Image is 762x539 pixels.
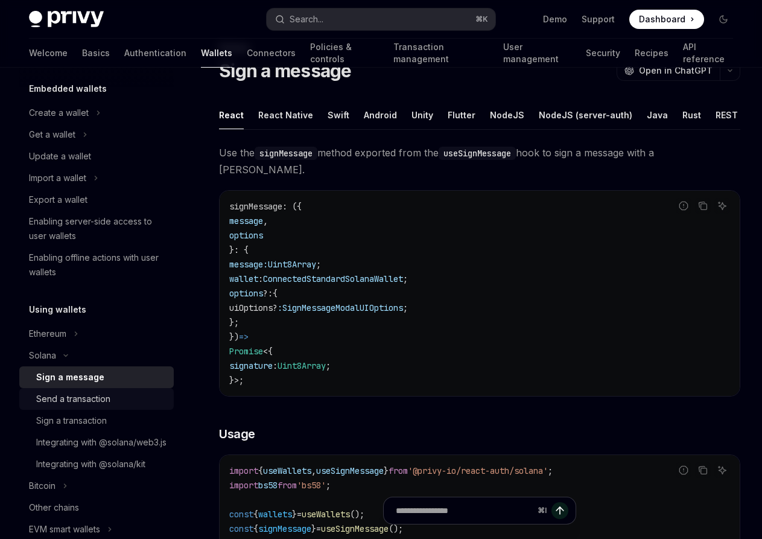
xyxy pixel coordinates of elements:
h1: Sign a message [219,60,352,81]
span: { [258,465,263,476]
a: API reference [683,39,733,68]
div: Ethereum [29,327,66,341]
span: ⌘ K [475,14,488,24]
a: User management [503,39,571,68]
span: => [239,331,249,342]
span: }; [229,317,239,328]
span: message: [229,259,268,270]
span: Open in ChatGPT [639,65,713,77]
span: ; [326,360,331,371]
div: Rust [682,101,701,129]
div: Bitcoin [29,479,56,493]
button: Report incorrect code [676,462,691,478]
code: useSignMessage [439,147,516,160]
a: Enabling offline actions with user wallets [19,247,174,283]
button: Toggle Get a wallet section [19,124,174,145]
a: Recipes [635,39,668,68]
button: Report incorrect code [676,198,691,214]
button: Toggle Solana section [19,345,174,366]
a: Other chains [19,497,174,518]
button: Copy the contents from the code block [695,462,711,478]
span: useSignMessage [316,465,384,476]
a: Sign a transaction [19,410,174,432]
div: Integrating with @solana/kit [36,457,145,471]
span: ; [403,273,408,284]
a: Transaction management [393,39,489,68]
div: NodeJS (server-auth) [539,101,632,129]
a: Basics [82,39,110,68]
div: Other chains [29,500,79,515]
div: Java [647,101,668,129]
div: EVM smart wallets [29,522,100,537]
div: Get a wallet [29,127,75,142]
button: Ask AI [714,198,730,214]
span: bs58 [258,480,278,491]
a: Security [586,39,620,68]
span: <{ [263,346,273,357]
span: { [273,288,278,299]
span: import [229,480,258,491]
a: Policies & controls [310,39,379,68]
div: NodeJS [490,101,524,129]
div: Enabling server-side access to user wallets [29,214,167,243]
span: useWallets [263,465,311,476]
span: Dashboard [639,13,685,25]
span: } [384,465,389,476]
a: Authentication [124,39,186,68]
div: Integrating with @solana/web3.js [36,435,167,450]
span: options [229,288,263,299]
button: Toggle Bitcoin section [19,475,174,497]
div: Send a transaction [36,392,110,406]
span: : [273,360,278,371]
span: 'bs58' [297,480,326,491]
span: Usage [219,426,255,442]
div: Sign a transaction [36,413,107,428]
span: uiOptions? [229,302,278,313]
a: Connectors [247,39,296,68]
span: wallet [229,273,258,284]
button: Ask AI [714,462,730,478]
div: React [219,101,244,129]
a: Sign a message [19,366,174,388]
span: : [258,273,263,284]
div: React Native [258,101,313,129]
span: SignMessageModalUIOptions [282,302,403,313]
div: Search... [290,12,323,27]
span: : [278,302,282,313]
span: Uint8Array [278,360,326,371]
span: , [311,465,316,476]
input: Ask a question... [396,497,533,524]
span: ; [316,259,321,270]
button: Toggle Create a wallet section [19,102,174,124]
span: message [229,215,263,226]
a: Export a wallet [19,189,174,211]
a: Send a transaction [19,388,174,410]
div: Unity [411,101,433,129]
span: '@privy-io/react-auth/solana' [408,465,548,476]
span: Uint8Array [268,259,316,270]
button: Copy the contents from the code block [695,198,711,214]
button: Toggle dark mode [714,10,733,29]
div: Sign a message [36,370,104,384]
span: ?: [263,288,273,299]
a: Update a wallet [19,145,174,167]
a: Welcome [29,39,68,68]
span: ConnectedStandardSolanaWallet [263,273,403,284]
code: signMessage [255,147,317,160]
span: }) [229,331,239,342]
a: Dashboard [629,10,704,29]
span: }: { [229,244,249,255]
div: Flutter [448,101,475,129]
div: Import a wallet [29,171,86,185]
span: Promise [229,346,263,357]
span: , [263,215,268,226]
div: REST API [716,101,754,129]
span: from [278,480,297,491]
div: Create a wallet [29,106,89,120]
button: Toggle Import a wallet section [19,167,174,189]
button: Open in ChatGPT [617,60,720,81]
a: Support [582,13,615,25]
span: Use the method exported from the hook to sign a message with a [PERSON_NAME]. [219,144,740,178]
div: Enabling offline actions with user wallets [29,250,167,279]
span: signature [229,360,273,371]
